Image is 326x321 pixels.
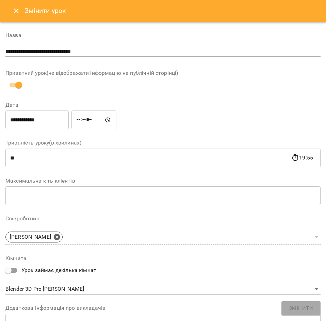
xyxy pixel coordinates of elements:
h6: Змінити урок [25,5,66,16]
div: [PERSON_NAME] [5,232,63,242]
p: [PERSON_NAME] [10,233,51,241]
button: Close [8,3,25,19]
label: Дата [5,102,321,108]
label: Тривалість уроку(в хвилинах) [5,140,321,146]
span: Урок займає декілька кімнат [21,266,96,274]
div: Blender 3D Pro [PERSON_NAME] [5,284,321,295]
label: Додаткова інформація про викладачів [5,305,321,311]
label: Співробітник [5,216,321,221]
label: Максимальна к-ть клієнтів [5,178,321,184]
label: Приватний урок(не відображати інформацію на публічній сторінці) [5,70,321,76]
div: [PERSON_NAME] [5,230,321,245]
label: Кімната [5,256,321,261]
label: Назва [5,33,321,38]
